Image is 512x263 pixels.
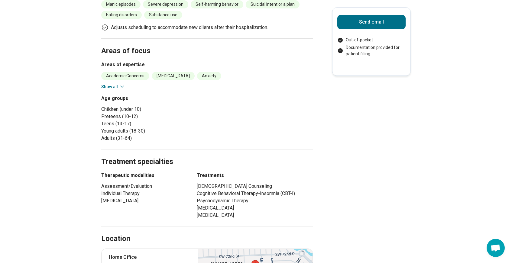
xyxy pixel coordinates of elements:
[246,0,300,8] li: Suicidal intent or a plan
[101,84,125,90] button: Show all
[337,44,406,57] li: Documentation provided for patient filling
[101,120,205,127] li: Teens (13-17)
[101,113,205,120] li: Preteens (10-12)
[101,72,149,80] li: Academic Concerns
[101,142,313,167] h2: Treatment specialties
[337,37,406,43] li: Out-of-pocket
[101,234,130,244] h2: Location
[101,190,186,197] li: Individual Therapy
[197,183,313,190] li: [DEMOGRAPHIC_DATA] Counseling
[101,95,205,102] h3: Age groups
[101,31,313,56] h2: Areas of focus
[101,106,205,113] li: Children (under 10)
[197,190,313,197] li: Cognitive Behavioral Therapy-Insomnia (CBT-I)
[101,61,313,68] h3: Areas of expertise
[337,37,406,57] ul: Payment options
[152,72,195,80] li: [MEDICAL_DATA]
[487,239,505,257] div: Open chat
[101,172,186,179] h3: Therapeutic modalities
[111,24,268,31] p: Adjusts scheduling to accommodate new clients after their hospitalization.
[101,183,186,190] li: Assessment/Evaluation
[197,204,313,212] li: [MEDICAL_DATA]
[101,135,205,142] li: Adults (31-64)
[191,0,243,8] li: Self-harming behavior
[101,197,186,204] li: [MEDICAL_DATA]
[109,254,191,261] p: Home Office
[101,0,141,8] li: Manic episodes
[101,11,142,19] li: Eating disorders
[337,15,406,29] button: Send email
[143,0,188,8] li: Severe depression
[101,127,205,135] li: Young adults (18-30)
[197,212,313,219] li: [MEDICAL_DATA]
[144,11,182,19] li: Substance use
[197,172,313,179] h3: Treatments
[197,197,313,204] li: Psychodynamic Therapy
[197,72,221,80] li: Anxiety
